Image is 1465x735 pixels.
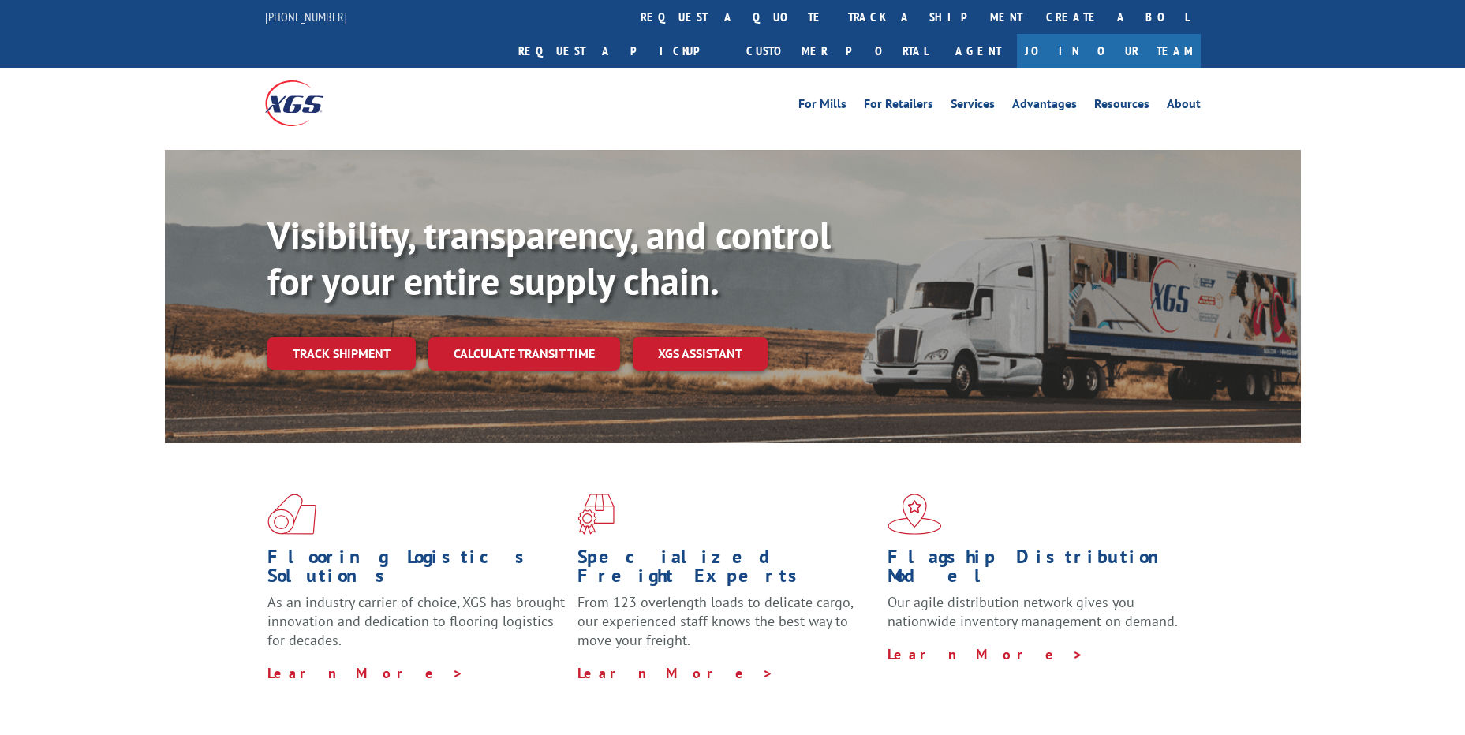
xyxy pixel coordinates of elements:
a: Learn More > [267,664,464,682]
a: Learn More > [577,664,774,682]
a: Calculate transit time [428,337,620,371]
p: From 123 overlength loads to delicate cargo, our experienced staff knows the best way to move you... [577,593,876,663]
a: Advantages [1012,98,1077,115]
h1: Flooring Logistics Solutions [267,547,566,593]
a: Request a pickup [506,34,734,68]
span: Our agile distribution network gives you nationwide inventory management on demand. [888,593,1178,630]
a: XGS ASSISTANT [633,337,768,371]
a: Track shipment [267,337,416,370]
a: [PHONE_NUMBER] [265,9,347,24]
b: Visibility, transparency, and control for your entire supply chain. [267,211,831,305]
a: About [1167,98,1201,115]
img: xgs-icon-focused-on-flooring-red [577,494,615,535]
a: Join Our Team [1017,34,1201,68]
h1: Flagship Distribution Model [888,547,1186,593]
a: Services [951,98,995,115]
a: For Mills [798,98,846,115]
a: For Retailers [864,98,933,115]
img: xgs-icon-flagship-distribution-model-red [888,494,942,535]
a: Resources [1094,98,1149,115]
a: Agent [940,34,1017,68]
h1: Specialized Freight Experts [577,547,876,593]
a: Customer Portal [734,34,940,68]
span: As an industry carrier of choice, XGS has brought innovation and dedication to flooring logistics... [267,593,565,649]
a: Learn More > [888,645,1084,663]
img: xgs-icon-total-supply-chain-intelligence-red [267,494,316,535]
